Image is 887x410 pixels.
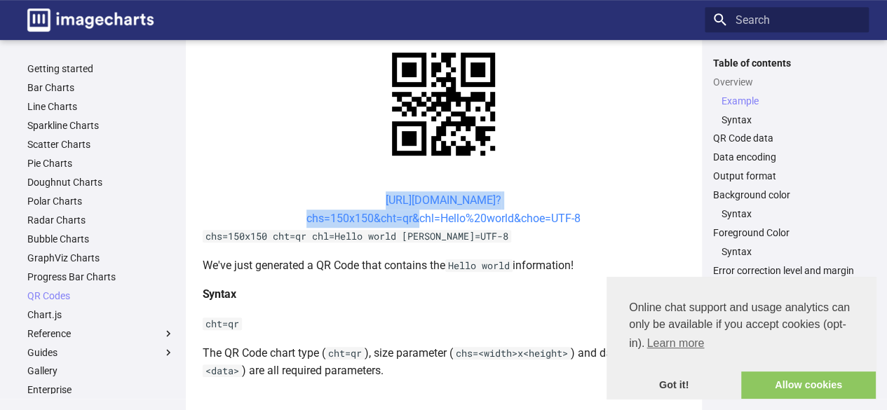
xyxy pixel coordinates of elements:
[306,193,581,225] a: [URL][DOMAIN_NAME]?chs=150x150&cht=qr&chl=Hello%20world&choe=UTF-8
[27,327,175,340] label: Reference
[453,347,571,360] code: chs=<width>x<height>
[27,214,175,226] a: Radar Charts
[713,245,860,258] nav: Foreground Color
[722,95,860,107] a: Example
[722,245,860,258] a: Syntax
[27,346,175,359] label: Guides
[713,189,860,201] a: Background color
[22,3,159,37] a: Image-Charts documentation
[741,371,876,399] a: allow cookies
[27,195,175,207] a: Polar Charts
[713,76,860,88] a: Overview
[713,264,860,277] a: Error correction level and margin
[203,230,511,242] code: chs=150x150 cht=qr chl=Hello world [PERSON_NAME]=UTF-8
[27,308,175,321] a: Chart.js
[713,207,860,220] nav: Background color
[27,383,175,396] a: Enterprise
[27,119,175,132] a: Sparkline Charts
[607,277,876,399] div: cookieconsent
[27,62,175,75] a: Getting started
[203,344,685,380] p: The QR Code chart type ( ), size parameter ( ) and data ( ) are all required parameters.
[713,132,860,144] a: QR Code data
[27,8,154,32] img: logo
[27,233,175,245] a: Bubble Charts
[27,271,175,283] a: Progress Bar Charts
[203,317,242,330] code: cht=qr
[203,257,685,275] p: We've just generated a QR Code that contains the information!
[722,114,860,126] a: Syntax
[367,28,520,180] img: chart
[644,333,706,354] a: learn more about cookies
[27,289,175,302] a: QR Codes
[445,259,513,272] code: Hello world
[607,371,741,399] a: dismiss cookie message
[27,100,175,113] a: Line Charts
[713,95,860,126] nav: Overview
[713,151,860,163] a: Data encoding
[325,347,365,360] code: cht=qr
[27,364,175,377] a: Gallery
[713,226,860,239] a: Foreground Color
[203,285,685,303] h4: Syntax
[27,138,175,151] a: Scatter Charts
[705,7,869,32] input: Search
[629,299,853,354] span: Online chat support and usage analytics can only be available if you accept cookies (opt-in).
[27,157,175,170] a: Pie Charts
[705,57,869,69] label: Table of contents
[722,207,860,220] a: Syntax
[27,176,175,189] a: Doughnut Charts
[705,57,869,278] nav: Table of contents
[713,170,860,182] a: Output format
[27,81,175,94] a: Bar Charts
[27,252,175,264] a: GraphViz Charts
